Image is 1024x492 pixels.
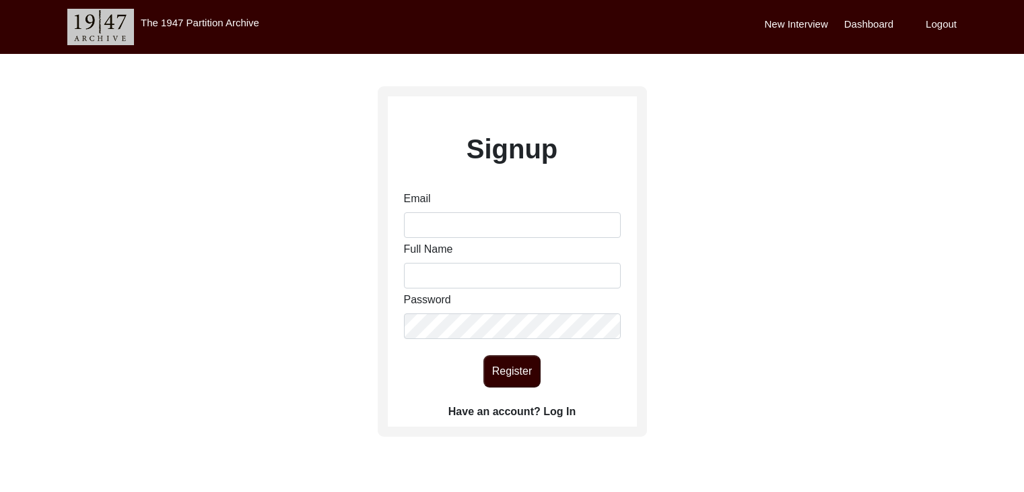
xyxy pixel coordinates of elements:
[483,355,541,388] button: Register
[765,17,828,32] label: New Interview
[141,17,259,28] label: The 1947 Partition Archive
[404,191,431,207] label: Email
[404,241,453,257] label: Full Name
[404,292,451,308] label: Password
[844,17,893,32] label: Dashboard
[448,404,576,420] label: Have an account? Log In
[67,9,134,45] img: header-logo.png
[467,129,558,169] label: Signup
[926,17,957,32] label: Logout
